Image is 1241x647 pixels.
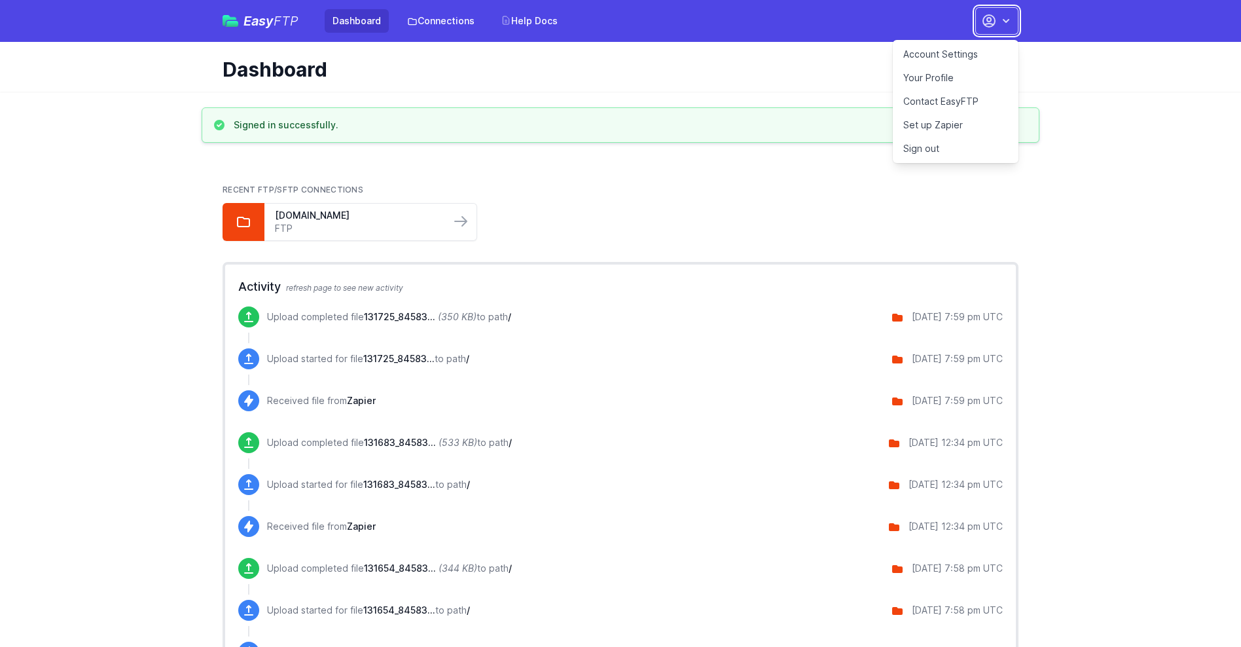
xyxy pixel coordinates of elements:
h2: Activity [238,278,1003,296]
span: / [509,437,512,448]
p: Upload started for file to path [267,478,470,491]
a: Help Docs [493,9,566,33]
span: / [508,311,511,322]
a: Contact EasyFTP [893,90,1018,113]
span: / [467,604,470,616]
span: / [466,353,469,364]
img: easyftp_logo.png [223,15,238,27]
i: (350 KB) [438,311,477,322]
i: (533 KB) [439,437,477,448]
a: Set up Zapier [893,113,1018,137]
a: Connections [399,9,482,33]
span: 131654_8458323001684_100844499_9-7-2025.zip [363,604,435,616]
p: Received file from [267,520,376,533]
h3: Signed in successfully. [234,119,338,132]
span: 131725_8458322805076_100849106_9-8-2025.zip [364,311,435,322]
a: [DOMAIN_NAME] [275,209,440,222]
a: Your Profile [893,66,1018,90]
div: [DATE] 7:59 pm UTC [912,310,1003,323]
div: [DATE] 7:59 pm UTC [912,394,1003,407]
i: (344 KB) [439,563,477,574]
a: Dashboard [325,9,389,33]
div: [DATE] 7:58 pm UTC [912,604,1003,617]
p: Upload completed file to path [267,562,512,575]
span: Easy [243,14,298,28]
span: Zapier [347,395,376,406]
span: / [467,479,470,490]
div: [DATE] 12:34 pm UTC [908,436,1003,449]
span: / [509,563,512,574]
p: Upload started for file to path [267,352,469,365]
a: FTP [275,222,440,235]
a: Account Settings [893,43,1018,66]
span: 131683_8458323001684_100846926_9-8-2025.zip [363,479,435,490]
div: [DATE] 12:34 pm UTC [908,520,1003,533]
div: [DATE] 12:34 pm UTC [908,478,1003,491]
p: Received file from [267,394,376,407]
div: [DATE] 7:59 pm UTC [912,352,1003,365]
span: Zapier [347,521,376,532]
h2: Recent FTP/SFTP Connections [223,185,1018,195]
p: Upload completed file to path [267,310,511,323]
h1: Dashboard [223,58,1008,81]
p: Upload completed file to path [267,436,512,449]
p: Upload started for file to path [267,604,470,617]
div: [DATE] 7:58 pm UTC [912,562,1003,575]
span: refresh page to see new activity [286,283,403,293]
span: 131654_8458323001684_100844499_9-7-2025.zip [364,563,436,574]
a: EasyFTP [223,14,298,28]
span: 131725_8458322805076_100849106_9-8-2025.zip [363,353,435,364]
span: 131683_8458323001684_100846926_9-8-2025.zip [364,437,436,448]
span: FTP [274,13,298,29]
a: Sign out [893,137,1018,160]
